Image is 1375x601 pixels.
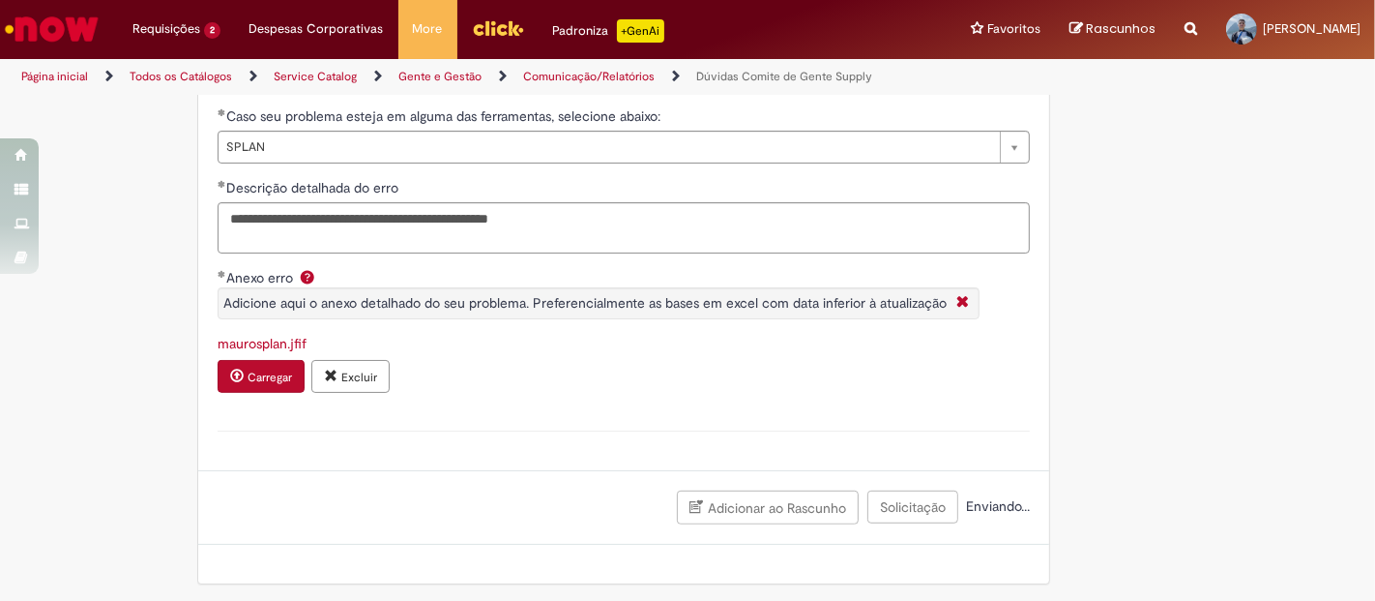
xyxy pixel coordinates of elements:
span: Obrigatório Preenchido [218,180,226,188]
span: Descrição detalhada do erro [226,179,402,196]
span: [PERSON_NAME] [1263,20,1360,37]
span: Rascunhos [1086,19,1156,38]
span: SPLAN [226,132,990,163]
span: Obrigatório Preenchido [218,270,226,278]
span: Adicione aqui o anexo detalhado do seu problema. Preferencialmente as bases em excel com data inf... [223,294,947,312]
small: Excluir [341,370,377,385]
button: Excluir anexo maurosplan.jfif [311,360,390,393]
textarea: Descrição detalhada do erro [218,202,1030,254]
span: 2 [204,22,220,39]
i: Fechar More information Por question_anexo_erro [951,293,974,314]
span: Obrigatório Preenchido [218,108,226,116]
span: Requisições [132,19,200,39]
a: Dúvidas Comite de Gente Supply [696,69,872,84]
span: Anexo erro [226,269,297,286]
span: Ajuda para Anexo erro [296,269,319,285]
a: Todos os Catálogos [130,69,232,84]
a: Página inicial [21,69,88,84]
div: Padroniza [553,19,664,43]
a: Download de maurosplan.jfif [218,335,307,352]
p: +GenAi [617,19,664,43]
small: Carregar [248,370,292,385]
img: ServiceNow [2,10,102,48]
button: Carregar anexo de Anexo erro Required [218,360,305,393]
span: Caso seu problema esteja em alguma das ferramentas, selecione abaixo: [226,107,664,125]
span: Enviando... [962,497,1030,515]
a: Service Catalog [274,69,357,84]
a: Comunicação/Relatórios [523,69,655,84]
a: Gente e Gestão [398,69,482,84]
span: Despesas Corporativas [249,19,384,39]
span: Favoritos [987,19,1040,39]
ul: Trilhas de página [15,59,902,95]
span: More [413,19,443,39]
img: click_logo_yellow_360x200.png [472,14,524,43]
a: Rascunhos [1069,20,1156,39]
